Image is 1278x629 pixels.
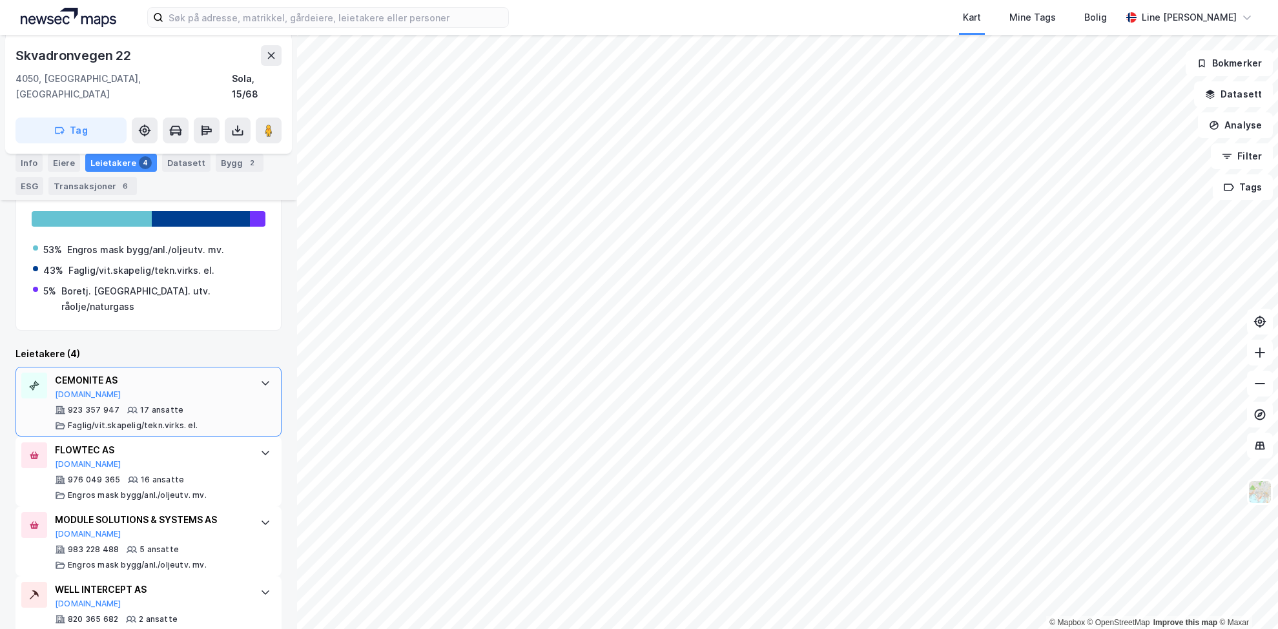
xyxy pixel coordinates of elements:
div: 2 ansatte [139,614,178,624]
div: Eiere [48,154,80,172]
div: Line [PERSON_NAME] [1142,10,1237,25]
button: Filter [1211,143,1273,169]
button: Analyse [1198,112,1273,138]
div: Engros mask bygg/anl./oljeutv. mv. [68,490,207,500]
div: Leietakere [85,154,157,172]
div: Kontrollprogram for chat [1213,567,1278,629]
a: OpenStreetMap [1087,618,1150,627]
div: 923 357 947 [68,405,119,415]
iframe: Chat Widget [1213,567,1278,629]
div: 16 ansatte [141,475,184,485]
div: Leietakere (4) [15,346,282,362]
button: Bokmerker [1186,50,1273,76]
div: 4 [139,156,152,169]
div: Kart [963,10,981,25]
button: Tag [15,118,127,143]
img: logo.a4113a55bc3d86da70a041830d287a7e.svg [21,8,116,27]
div: 53% [43,242,62,258]
div: Engros mask bygg/anl./oljeutv. mv. [67,242,224,258]
div: 6 [119,180,132,192]
div: Faglig/vit.skapelig/tekn.virks. el. [68,263,214,278]
img: Z [1248,480,1272,504]
div: CEMONITE AS [55,373,247,388]
div: Engros mask bygg/anl./oljeutv. mv. [68,560,207,570]
div: 820 365 682 [68,614,118,624]
div: 5% [43,284,56,299]
div: 983 228 488 [68,544,119,555]
div: 43% [43,263,63,278]
button: [DOMAIN_NAME] [55,459,121,469]
div: 4050, [GEOGRAPHIC_DATA], [GEOGRAPHIC_DATA] [15,71,232,102]
input: Søk på adresse, matrikkel, gårdeiere, leietakere eller personer [163,8,508,27]
div: Bygg [216,154,263,172]
div: Mine Tags [1009,10,1056,25]
div: Boretj. [GEOGRAPHIC_DATA]. utv. råolje/naturgass [61,284,264,314]
div: 17 ansatte [140,405,183,415]
button: Tags [1213,174,1273,200]
a: Improve this map [1153,618,1217,627]
button: [DOMAIN_NAME] [55,389,121,400]
button: Datasett [1194,81,1273,107]
div: FLOWTEC AS [55,442,247,458]
div: Info [15,154,43,172]
div: Datasett [162,154,211,172]
div: Skvadronvegen 22 [15,45,134,66]
div: 2 [245,156,258,169]
a: Mapbox [1049,618,1085,627]
button: [DOMAIN_NAME] [55,529,121,539]
div: 5 ansatte [139,544,179,555]
div: WELL INTERCEPT AS [55,582,247,597]
div: ESG [15,177,43,195]
div: Transaksjoner [48,177,137,195]
div: Faglig/vit.skapelig/tekn.virks. el. [68,420,198,431]
div: Bolig [1084,10,1107,25]
div: 976 049 365 [68,475,120,485]
div: Sola, 15/68 [232,71,282,102]
div: MODULE SOLUTIONS & SYSTEMS AS [55,512,247,528]
button: [DOMAIN_NAME] [55,599,121,609]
